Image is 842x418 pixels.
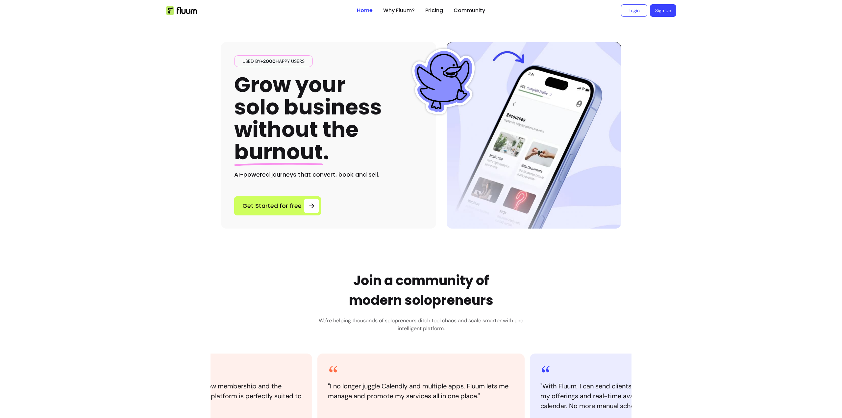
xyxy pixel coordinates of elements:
[260,58,276,64] span: +2000
[650,4,676,17] a: Sign Up
[540,381,727,411] blockquote: " With Fluum, I can send clients to a single page showcasing all my offerings and real-time avail...
[240,58,307,64] span: Used by happy users
[425,7,443,14] a: Pricing
[314,317,528,332] h3: We're helping thousands of solopreneurs ditch tool chaos and scale smarter with one intelligent p...
[166,6,197,15] img: Fluum Logo
[328,381,514,401] blockquote: " I no longer juggle Calendly and multiple apps. Fluum lets me manage and promote my services all...
[357,7,373,14] a: Home
[454,7,485,14] a: Community
[234,74,382,163] h1: Grow your solo business without the .
[621,4,647,17] a: Login
[234,137,323,166] span: burnout
[242,201,302,210] span: Get Started for free
[410,49,476,114] img: Fluum Duck sticker
[383,7,415,14] a: Why Fluum?
[349,271,493,310] h2: Join a community of modern solopreneurs
[234,196,321,215] a: Get Started for free
[447,42,621,229] img: Hero
[234,170,423,179] h2: AI-powered journeys that convert, book and sell.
